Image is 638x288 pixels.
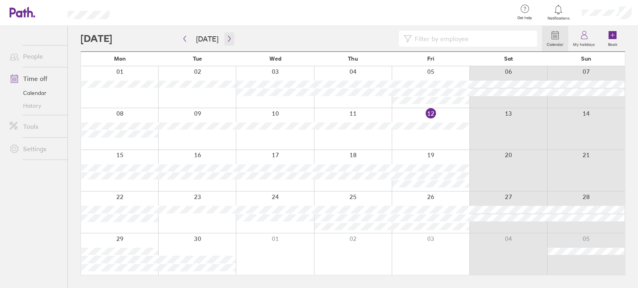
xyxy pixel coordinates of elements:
[3,141,67,157] a: Settings
[3,99,67,112] a: History
[542,40,568,47] label: Calendar
[193,55,202,62] span: Tue
[542,26,568,51] a: Calendar
[114,55,126,62] span: Mon
[603,40,622,47] label: Book
[568,26,600,51] a: My holidays
[546,16,571,21] span: Notifications
[412,31,532,46] input: Filter by employee
[190,32,225,45] button: [DATE]
[3,87,67,99] a: Calendar
[568,40,600,47] label: My holidays
[3,118,67,134] a: Tools
[504,55,513,62] span: Sat
[546,4,571,21] a: Notifications
[269,55,281,62] span: Wed
[427,55,434,62] span: Fri
[581,55,591,62] span: Sun
[600,26,625,51] a: Book
[348,55,358,62] span: Thu
[512,16,538,20] span: Get help
[3,71,67,87] a: Time off
[3,48,67,64] a: People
